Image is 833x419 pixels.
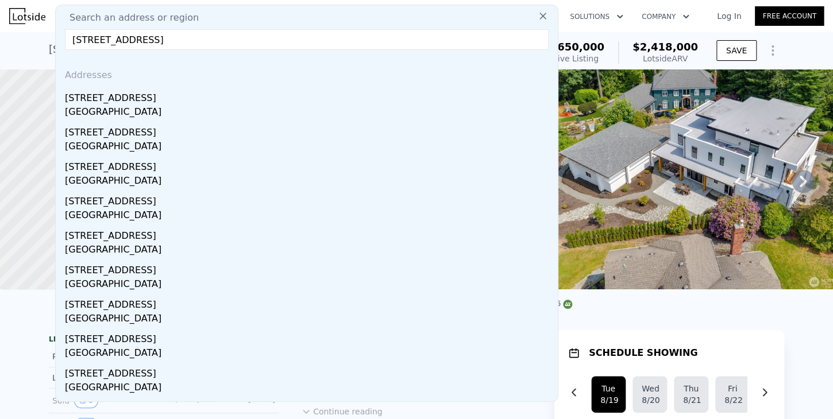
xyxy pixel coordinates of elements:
span: Active Listing [545,54,599,63]
div: 8/22 [724,394,741,406]
div: [GEOGRAPHIC_DATA] [65,346,553,362]
button: Continue reading [302,406,383,417]
div: [STREET_ADDRESS] [65,397,553,415]
div: [STREET_ADDRESS] [65,121,553,139]
div: Sold [52,393,155,408]
div: [STREET_ADDRESS] [65,156,553,174]
button: Tue8/19 [591,376,626,413]
div: Tue [600,383,616,394]
input: Enter an address, city, region, neighborhood or zip code [65,29,549,50]
a: Log In [703,10,755,22]
a: Free Account [755,6,824,26]
div: Lotside ARV [633,53,698,64]
div: Thu [683,383,699,394]
button: Wed8/20 [633,376,667,413]
div: [GEOGRAPHIC_DATA] [65,139,553,156]
div: Price Decrease [52,351,155,362]
div: Wed [642,383,658,394]
div: LISTING & SALE HISTORY [49,335,279,346]
button: Solutions [561,6,633,27]
div: [GEOGRAPHIC_DATA] [65,105,553,121]
h1: SCHEDULE SHOWING [589,346,697,360]
div: [GEOGRAPHIC_DATA] [65,208,553,224]
button: Company [633,6,699,27]
div: Fri [724,383,741,394]
div: [STREET_ADDRESS] [65,224,553,243]
div: 8/20 [642,394,658,406]
button: SAVE [716,40,757,61]
div: [GEOGRAPHIC_DATA] [65,312,553,328]
div: [STREET_ADDRESS] , Issaquah , WA 98027 [49,41,264,57]
img: NWMLS Logo [563,300,572,309]
span: Search an address or region [60,11,199,25]
span: $2,650,000 [539,41,604,53]
div: [STREET_ADDRESS] [65,293,553,312]
div: [GEOGRAPHIC_DATA] [65,243,553,259]
button: Show Options [761,39,784,62]
div: [STREET_ADDRESS] [65,259,553,277]
div: Listed [52,372,155,383]
button: Fri8/22 [715,376,750,413]
div: [STREET_ADDRESS] [65,87,553,105]
div: [STREET_ADDRESS] [65,362,553,381]
button: Thu8/21 [674,376,708,413]
div: Addresses [60,59,553,87]
div: [GEOGRAPHIC_DATA] [65,277,553,293]
div: [STREET_ADDRESS] [65,190,553,208]
img: Lotside [9,8,45,24]
div: [GEOGRAPHIC_DATA] [65,174,553,190]
span: $2,418,000 [633,41,698,53]
div: 8/21 [683,394,699,406]
div: [GEOGRAPHIC_DATA] [65,381,553,397]
div: [STREET_ADDRESS] [65,328,553,346]
div: 8/19 [600,394,616,406]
